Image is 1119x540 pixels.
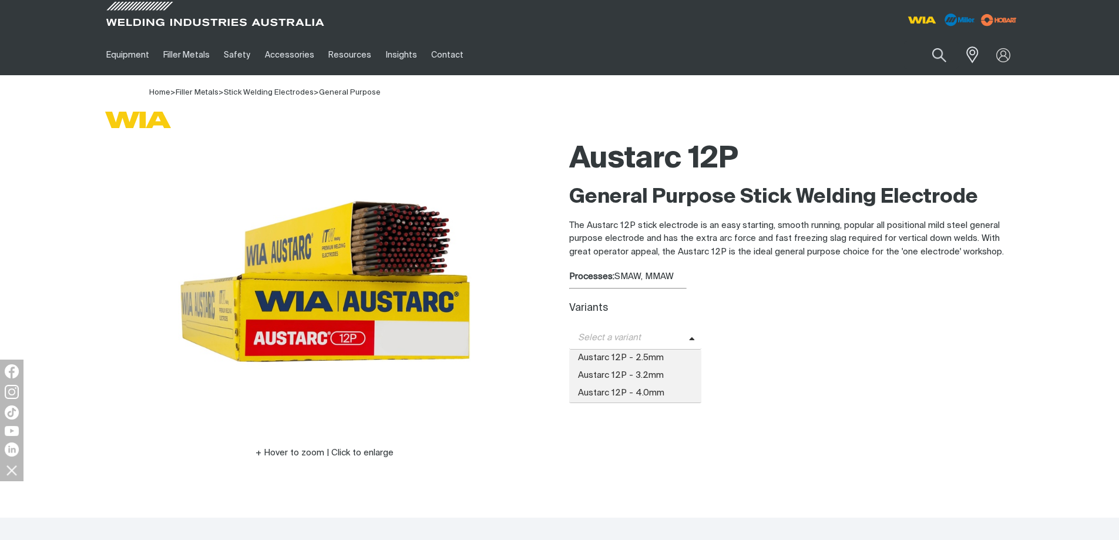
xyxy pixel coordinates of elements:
[919,41,959,69] button: Search products
[219,89,224,96] span: >
[5,405,19,420] img: TikTok
[248,446,401,460] button: Hover to zoom | Click to enlarge
[904,41,959,69] input: Product name or item number...
[99,35,156,75] a: Equipment
[5,364,19,378] img: Facebook
[149,88,170,96] a: Home
[319,89,381,96] a: General Purpose
[5,426,19,436] img: YouTube
[176,89,219,96] a: Filler Metals
[569,385,702,403] span: Austarc 12P - 4.0mm
[378,35,424,75] a: Insights
[224,89,314,96] a: Stick Welding Electrodes
[156,35,217,75] a: Filler Metals
[178,135,472,428] img: Austarc 12P
[424,35,471,75] a: Contact
[569,185,1020,210] h2: General Purpose Stick Welding Electrode
[569,350,702,367] span: Austarc 12P - 2.5mm
[217,35,257,75] a: Safety
[569,272,614,281] strong: Processes:
[569,303,608,313] label: Variants
[258,35,321,75] a: Accessories
[99,35,790,75] nav: Main
[569,331,689,345] span: Select a variant
[5,442,19,457] img: LinkedIn
[569,270,1020,284] div: SMAW, MMAW
[314,89,319,96] span: >
[321,35,378,75] a: Resources
[2,460,22,480] img: hide socials
[569,367,702,385] span: Austarc 12P - 3.2mm
[569,219,1020,259] p: The Austarc 12P stick electrode is an easy starting, smooth running, popular all positional mild ...
[977,11,1020,29] img: miller
[5,385,19,399] img: Instagram
[149,89,170,96] span: Home
[569,140,1020,179] h1: Austarc 12P
[170,89,176,96] span: >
